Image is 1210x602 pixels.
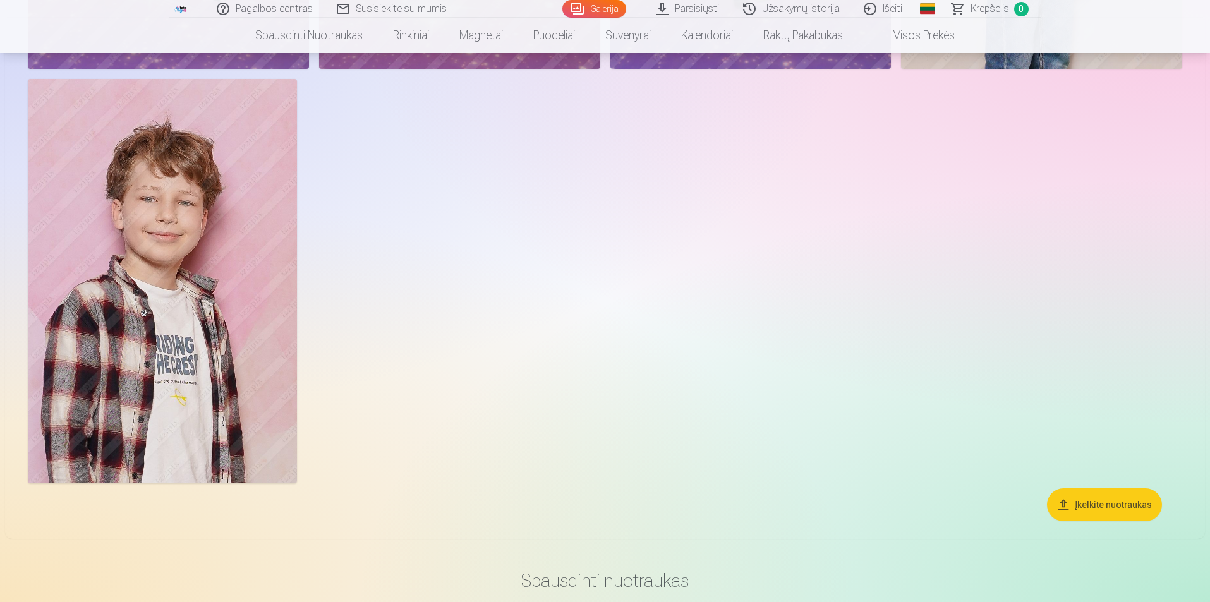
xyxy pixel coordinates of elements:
span: 0 [1014,2,1029,16]
span: Krepšelis [971,1,1009,16]
a: Visos prekės [858,18,970,53]
h3: Spausdinti nuotraukas [236,569,974,592]
img: /fa5 [174,5,188,13]
button: Įkelkite nuotraukas [1047,488,1162,521]
a: Suvenyrai [590,18,666,53]
a: Rinkiniai [378,18,444,53]
a: Raktų pakabukas [748,18,858,53]
a: Magnetai [444,18,518,53]
a: Kalendoriai [666,18,748,53]
a: Spausdinti nuotraukas [240,18,378,53]
a: Puodeliai [518,18,590,53]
